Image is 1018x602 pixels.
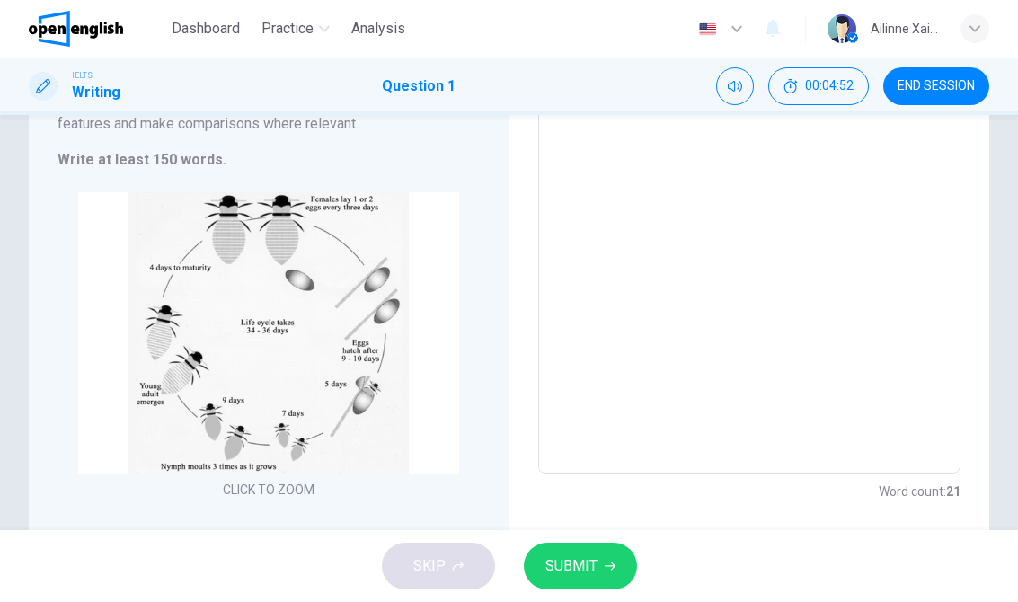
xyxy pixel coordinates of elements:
strong: 21 [946,484,960,499]
span: IELTS [72,69,93,82]
h1: Question 1 [382,75,456,97]
span: SUBMIT [545,553,598,579]
h1: Writing [72,82,120,103]
span: Practice [261,18,314,40]
span: 00:04:52 [805,79,854,93]
span: END SESSION [898,79,975,93]
button: END SESSION [883,67,989,105]
button: SUBMIT [524,543,637,589]
button: Dashboard [164,13,247,45]
button: Analysis [344,13,412,45]
img: OpenEnglish logo [29,11,123,47]
img: en [696,22,719,36]
div: Mute [716,67,754,105]
div: Ailinne Xail D. [871,18,939,40]
strong: Write at least 150 words. [58,151,226,168]
img: Profile picture [828,14,856,43]
span: Dashboard [172,18,240,40]
span: Analysis [351,18,405,40]
h6: Word count : [879,481,960,502]
button: Practice [254,13,337,45]
div: Hide [768,67,869,105]
button: 00:04:52 [768,67,869,105]
a: OpenEnglish logo [29,11,164,47]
